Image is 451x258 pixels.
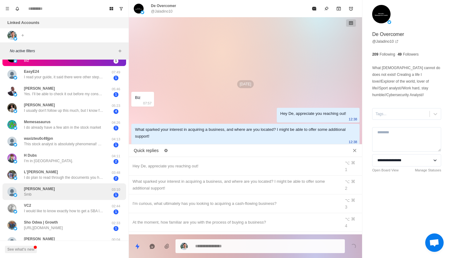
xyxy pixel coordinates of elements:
[7,120,17,129] img: picture
[135,126,346,140] div: What sparked your interest in acquiring a business, and where are you located? I might be able to...
[237,80,254,88] p: [DATE]
[24,125,101,130] p: I do already have a few atm in the stock market
[372,31,404,38] p: De Overcomer
[24,236,55,242] p: [PERSON_NAME]
[345,178,358,192] div: ⌥ ⌘ 2
[7,87,17,96] img: picture
[134,4,144,14] img: picture
[13,126,17,130] img: picture
[24,141,104,147] p: This stock analyst is absolutely phenomenal! Following his insights has been incredibly rewarding...
[131,240,144,252] button: Quick replies
[108,103,124,108] p: 05:23
[151,3,176,9] p: De Overcomer
[114,76,118,80] span: 1
[7,137,17,146] img: picture
[151,9,172,14] p: @Jaladino10
[350,146,360,155] button: Close quick replies
[24,58,29,63] p: Biz
[372,168,399,173] a: Open Board View
[7,154,17,163] img: picture
[24,91,104,97] p: Yes. I’ll be able to check it out before my consultation.
[13,160,17,163] img: picture
[24,169,58,175] p: L'[PERSON_NAME]
[13,176,17,180] img: picture
[13,59,17,63] img: picture
[108,170,124,175] p: 03:48
[13,210,17,213] img: picture
[24,86,55,91] p: [PERSON_NAME]
[108,204,124,209] p: 02:44
[24,74,104,80] p: I read your guide, it said there were other steps not included, so I’m not sure exactly
[143,100,152,107] p: 07:57
[108,137,124,142] p: 04:13
[24,186,55,192] p: [PERSON_NAME]
[7,103,17,112] img: picture
[180,243,188,250] img: picture
[345,197,358,210] div: ⌥ ⌘ 3
[24,220,58,225] p: Sho Odwa | Growth
[114,176,118,181] span: 2
[7,170,17,179] img: picture
[108,87,124,92] p: 05:46
[24,158,73,164] p: I’m in [GEOGRAPHIC_DATA].
[372,39,399,44] a: @Jaladino10
[372,52,378,57] p: 209
[116,4,126,14] button: Show unread conversations
[13,37,17,41] img: picture
[380,52,395,57] p: Following
[7,70,17,79] img: picture
[135,94,141,101] div: Biz
[24,102,55,108] p: [PERSON_NAME]
[308,2,320,15] button: Mark as read
[333,2,345,15] button: Archive
[114,143,118,147] span: 1
[133,178,337,192] div: What sparked your interest in acquiring a business, and where are you located? I might be able to...
[13,193,17,197] img: picture
[108,237,124,242] p: 00:04
[7,204,17,213] img: picture
[24,119,51,125] p: Memesasaurus
[116,47,124,55] button: Add filters
[24,69,39,74] p: EasyE24
[349,139,357,145] p: 12:38
[24,136,53,141] p: waxizteu0c49jpn
[19,32,26,39] button: Add account
[133,163,337,170] div: Hey De, appreciate you reaching out!
[7,187,17,196] img: picture
[24,108,104,113] p: I usually don't follow up this much, but I know for a fact I can add an additional $40k USD in th...
[349,116,357,123] p: 12:38
[372,5,391,23] img: picture
[133,200,337,207] div: I'm curious, what ultimately has you looking to acquiring a cash-flowing business?
[415,168,441,173] a: Manage Statuses
[161,240,173,252] button: Add media
[24,153,37,158] p: H Dubs
[24,203,31,208] p: VC2
[7,221,17,230] img: picture
[398,52,402,57] p: 49
[347,240,360,252] button: Send message
[372,64,441,98] p: What [DEMOGRAPHIC_DATA] cannot do does not exist! Creating a life I love//Explorer of the world, ...
[13,227,17,230] img: picture
[114,59,118,64] span: 1
[345,216,358,229] div: ⌥ ⌘ 4
[280,110,346,117] div: Hey De, appreciate you reaching out!
[146,240,158,252] button: Reply with AI
[403,52,418,57] p: Followers
[108,70,124,75] p: 07:49
[161,146,171,155] button: Edit quick replies
[345,2,357,15] button: Add reminder
[106,4,116,14] button: Board View
[7,20,39,26] p: Linked Accounts
[345,159,358,173] div: ⌥ ⌘ 1
[10,48,116,54] p: No active filters
[108,187,124,192] p: 03:10
[114,92,118,97] span: 1
[24,175,104,180] p: I do plan to read through the documents you have sent.
[2,4,12,14] button: Menu
[13,76,17,80] img: picture
[24,192,32,197] p: Smb
[108,221,124,226] p: 02:33
[13,143,17,147] img: picture
[320,2,333,15] button: Pin
[24,208,104,214] p: I would like to know exactly how to get a SBA loan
